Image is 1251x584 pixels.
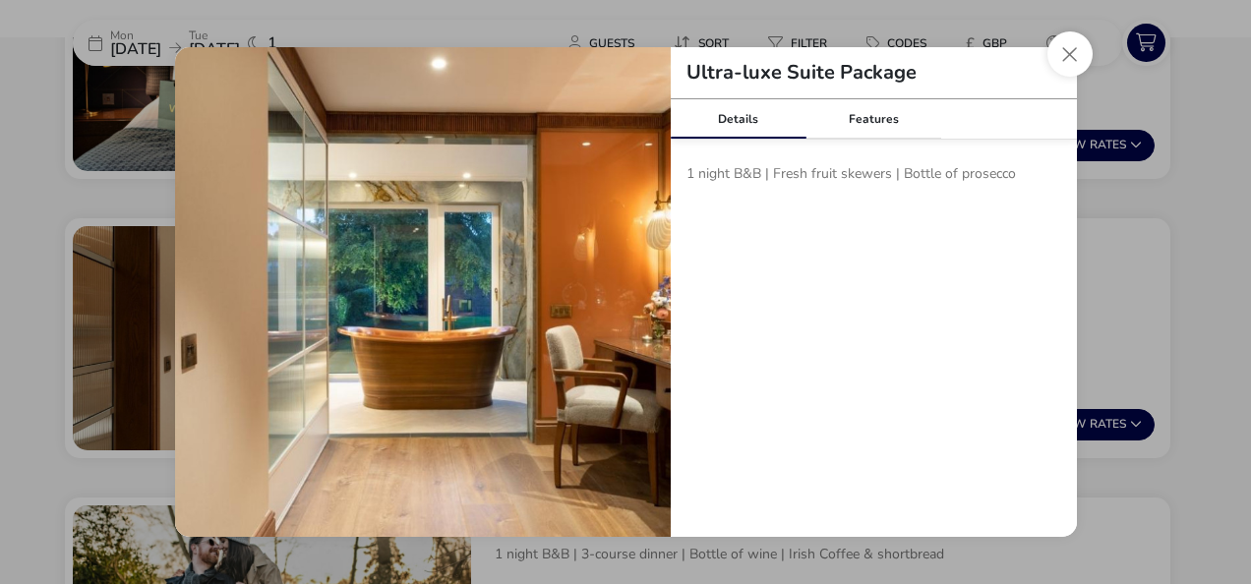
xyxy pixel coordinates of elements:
[805,99,941,139] div: Features
[1047,31,1093,77] button: Close modal
[686,163,1061,192] p: 1 night B&B | Fresh fruit skewers | Bottle of prosecco
[671,99,806,139] div: Details
[175,47,1077,537] div: tariffDetails
[671,63,932,83] h2: Ultra-luxe Suite Package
